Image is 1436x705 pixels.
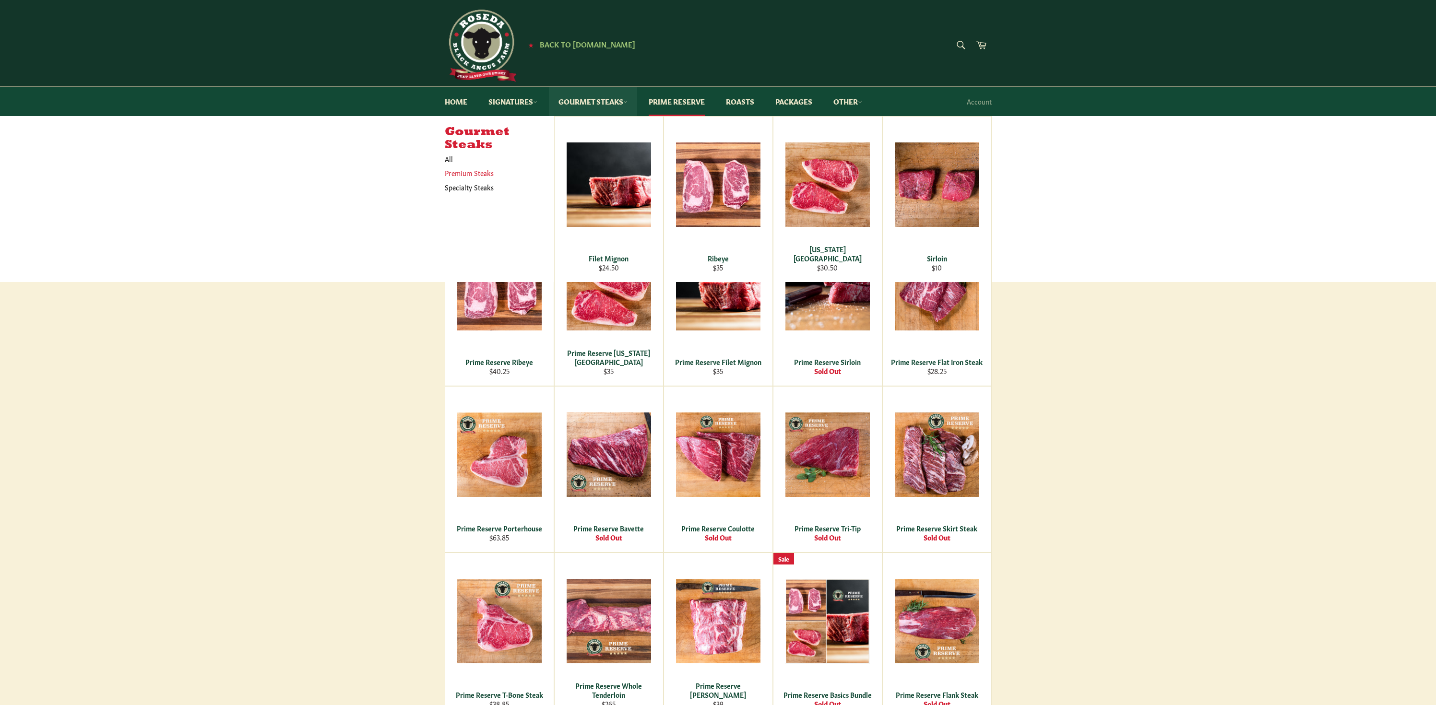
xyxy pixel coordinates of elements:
[779,366,876,376] div: Sold Out
[440,152,554,166] a: All
[567,142,651,227] img: Filet Mignon
[560,366,657,376] div: $35
[889,357,985,366] div: Prime Reserve Flat Iron Steak
[567,579,651,663] img: Prime Reserve Whole Tenderloin
[773,220,882,386] a: Prime Reserve Sirloin Prime Reserve Sirloin Sold Out
[785,579,870,664] img: Prime Reserve Basics Bundle
[670,366,766,376] div: $35
[676,412,760,497] img: Prime Reserve Coulotte
[670,533,766,542] div: Sold Out
[457,412,542,497] img: Prime Reserve Porterhouse
[554,116,664,282] a: Filet Mignon Filet Mignon $24.50
[445,386,554,552] a: Prime Reserve Porterhouse Prime Reserve Porterhouse $63.85
[560,533,657,542] div: Sold Out
[779,357,876,366] div: Prime Reserve Sirloin
[451,366,547,376] div: $40.25
[445,10,517,82] img: Roseda Beef
[670,263,766,272] div: $35
[773,553,794,565] div: Sale
[435,87,477,116] a: Home
[440,180,545,194] a: Specialty Steaks
[889,254,985,263] div: Sirloin
[824,87,872,116] a: Other
[676,579,760,663] img: Prime Reserve Chuck Roast
[664,220,773,386] a: Prime Reserve Filet Mignon Prime Reserve Filet Mignon $35
[451,533,547,542] div: $63.85
[479,87,547,116] a: Signatures
[451,357,547,366] div: Prime Reserve Ribeye
[882,386,992,552] a: Prime Reserve Skirt Steak Prime Reserve Skirt Steak Sold Out
[889,263,985,272] div: $10
[773,386,882,552] a: Prime Reserve Tri-Tip Prime Reserve Tri-Tip Sold Out
[779,690,876,699] div: Prime Reserve Basics Bundle
[779,533,876,542] div: Sold Out
[895,412,979,497] img: Prime Reserve Skirt Steak
[440,166,545,180] a: Premium Steaks
[895,579,979,663] img: Prime Reserve Flank Steak
[445,220,554,386] a: Prime Reserve Ribeye Prime Reserve Ribeye $40.25
[670,357,766,366] div: Prime Reserve Filet Mignon
[716,87,764,116] a: Roasts
[882,116,992,282] a: Sirloin Sirloin $10
[560,348,657,367] div: Prime Reserve [US_STATE][GEOGRAPHIC_DATA]
[567,412,651,497] img: Prime Reserve Bavette
[785,246,870,330] img: Prime Reserve Sirloin
[639,87,714,116] a: Prime Reserve
[560,681,657,700] div: Prime Reserve Whole Tenderloin
[779,263,876,272] div: $30.50
[779,245,876,263] div: [US_STATE][GEOGRAPHIC_DATA]
[889,690,985,699] div: Prime Reserve Flank Steak
[882,220,992,386] a: Prime Reserve Flat Iron Steak Prime Reserve Flat Iron Steak $28.25
[554,386,664,552] a: Prime Reserve Bavette Prime Reserve Bavette Sold Out
[451,690,547,699] div: Prime Reserve T-Bone Steak
[670,681,766,700] div: Prime Reserve [PERSON_NAME]
[457,579,542,663] img: Prime Reserve T-Bone Steak
[889,533,985,542] div: Sold Out
[785,412,870,497] img: Prime Reserve Tri-Tip
[889,524,985,533] div: Prime Reserve Skirt Steak
[560,263,657,272] div: $24.50
[528,41,534,48] span: ★
[549,87,637,116] a: Gourmet Steaks
[664,116,773,282] a: Ribeye Ribeye $35
[457,246,542,330] img: Prime Reserve Ribeye
[766,87,822,116] a: Packages
[670,254,766,263] div: Ribeye
[895,142,979,227] img: Sirloin
[560,524,657,533] div: Prime Reserve Bavette
[554,220,664,386] a: Prime Reserve New York Strip Prime Reserve [US_STATE][GEOGRAPHIC_DATA] $35
[779,524,876,533] div: Prime Reserve Tri-Tip
[962,87,997,116] a: Account
[560,254,657,263] div: Filet Mignon
[664,386,773,552] a: Prime Reserve Coulotte Prime Reserve Coulotte Sold Out
[773,116,882,282] a: New York Strip [US_STATE][GEOGRAPHIC_DATA] $30.50
[445,126,554,152] h5: Gourmet Steaks
[676,246,760,330] img: Prime Reserve Filet Mignon
[785,142,870,227] img: New York Strip
[451,524,547,533] div: Prime Reserve Porterhouse
[889,366,985,376] div: $28.25
[895,246,979,330] img: Prime Reserve Flat Iron Steak
[670,524,766,533] div: Prime Reserve Coulotte
[676,142,760,227] img: Ribeye
[523,41,635,48] a: ★ Back to [DOMAIN_NAME]
[567,246,651,330] img: Prime Reserve New York Strip
[540,39,635,49] span: Back to [DOMAIN_NAME]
